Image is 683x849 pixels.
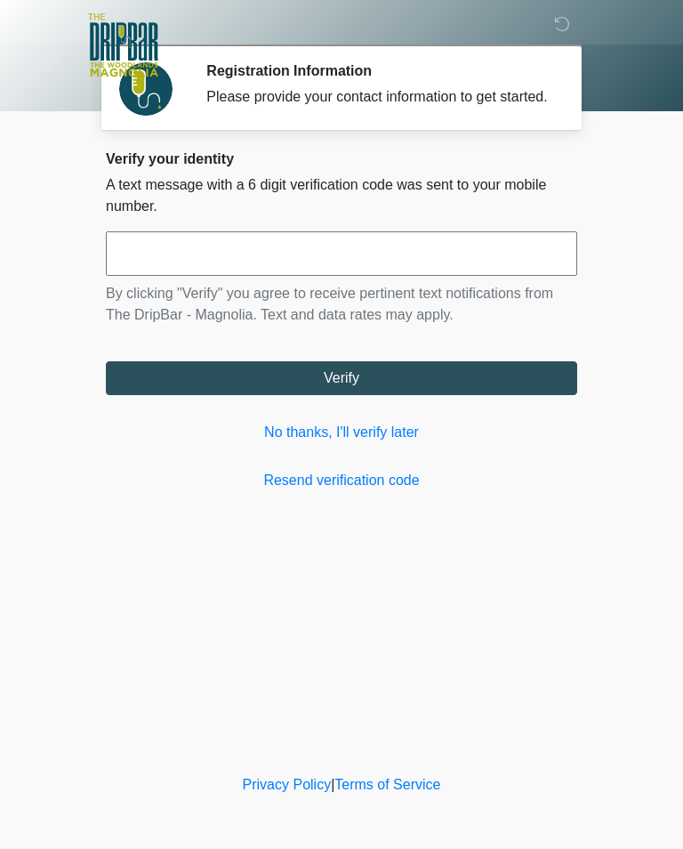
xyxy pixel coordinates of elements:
div: Please provide your contact information to get started. [206,86,550,108]
img: The DripBar - Magnolia Logo [88,13,158,78]
a: No thanks, I'll verify later [106,422,577,443]
a: Privacy Policy [243,777,332,792]
p: By clicking "Verify" you agree to receive pertinent text notifications from The DripBar - Magnoli... [106,283,577,326]
a: Resend verification code [106,470,577,491]
h2: Verify your identity [106,150,577,167]
a: Terms of Service [334,777,440,792]
p: A text message with a 6 digit verification code was sent to your mobile number. [106,174,577,217]
button: Verify [106,361,577,395]
a: | [331,777,334,792]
